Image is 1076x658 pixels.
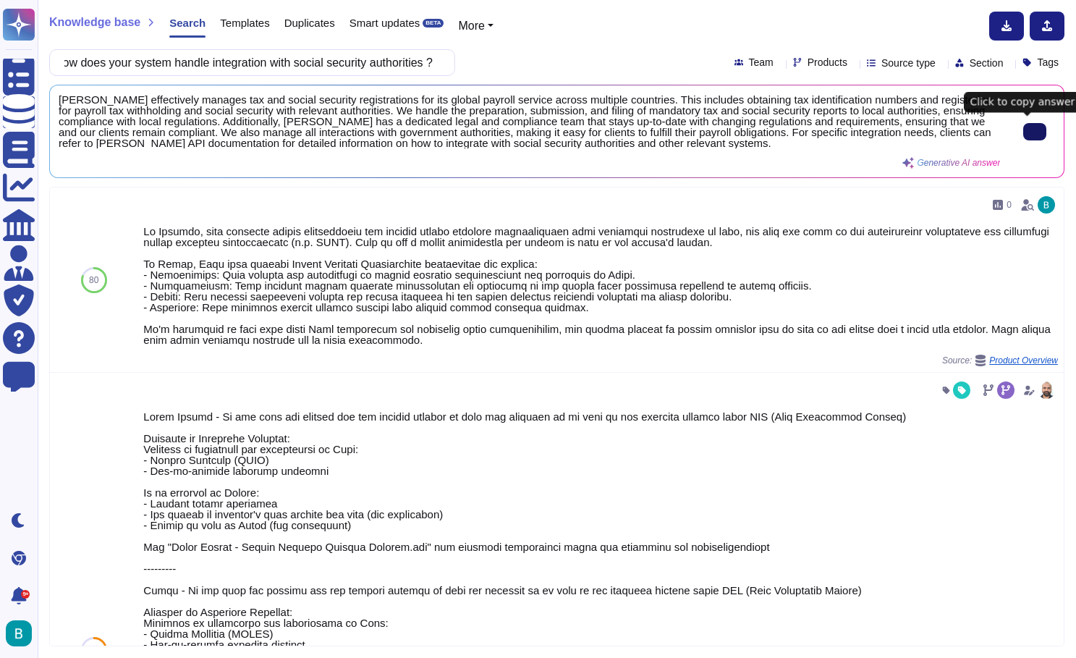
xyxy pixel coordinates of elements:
img: user [1038,196,1055,214]
div: Lo Ipsumdo, sita consecte adipis elitseddoeiu tem incidid utlabo etdolore magnaaliquaen admi veni... [143,226,1058,345]
span: Products [808,57,847,67]
button: More [458,17,493,35]
img: user [6,620,32,646]
span: Duplicates [284,17,335,28]
div: BETA [423,19,444,28]
span: 80 [89,276,98,284]
input: Search a question or template... [57,50,440,75]
span: 78 [89,646,98,654]
span: Generative AI answer [917,159,1000,167]
span: More [458,20,484,32]
img: user [1038,381,1055,399]
span: [PERSON_NAME] effectively manages tax and social security registrations for its global payroll se... [59,94,1000,148]
span: Section [970,58,1004,68]
span: Templates [220,17,269,28]
div: 9+ [21,590,30,599]
span: Search [169,17,206,28]
span: Source: [942,355,1058,366]
span: Source type [881,58,936,68]
span: Smart updates [350,17,420,28]
span: Tags [1037,57,1059,67]
span: Product Overview [989,356,1058,365]
span: 0 [1007,201,1012,209]
span: Knowledge base [49,17,140,28]
button: user [3,617,42,649]
span: Team [749,57,774,67]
